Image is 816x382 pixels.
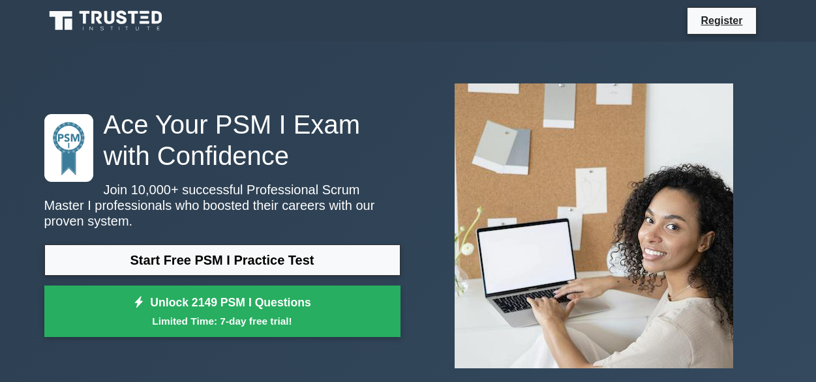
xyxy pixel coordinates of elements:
[44,109,400,171] h1: Ace Your PSM I Exam with Confidence
[44,286,400,338] a: Unlock 2149 PSM I QuestionsLimited Time: 7-day free trial!
[44,244,400,276] a: Start Free PSM I Practice Test
[693,12,750,29] a: Register
[44,182,400,229] p: Join 10,000+ successful Professional Scrum Master I professionals who boosted their careers with ...
[61,314,384,329] small: Limited Time: 7-day free trial!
